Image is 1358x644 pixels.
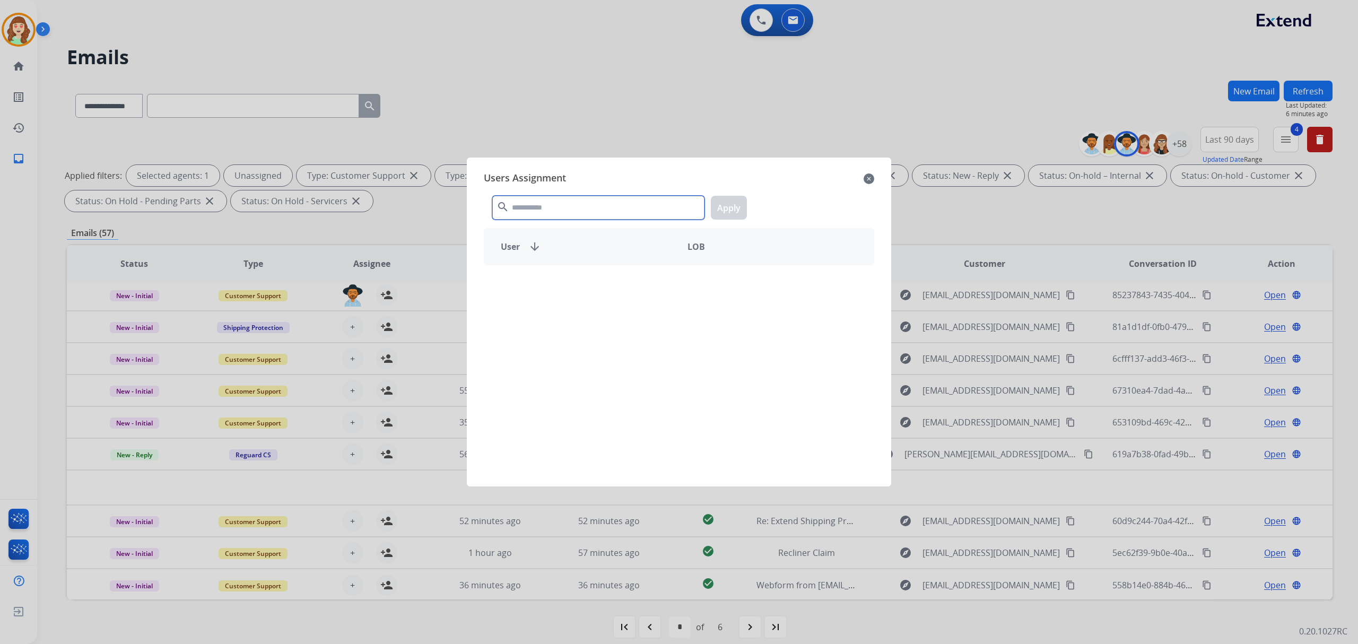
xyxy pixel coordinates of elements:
mat-icon: search [497,201,509,213]
span: Users Assignment [484,170,566,187]
div: User [492,240,679,253]
button: Apply [711,196,747,220]
mat-icon: close [864,172,874,185]
span: LOB [687,240,705,253]
mat-icon: arrow_downward [528,240,541,253]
